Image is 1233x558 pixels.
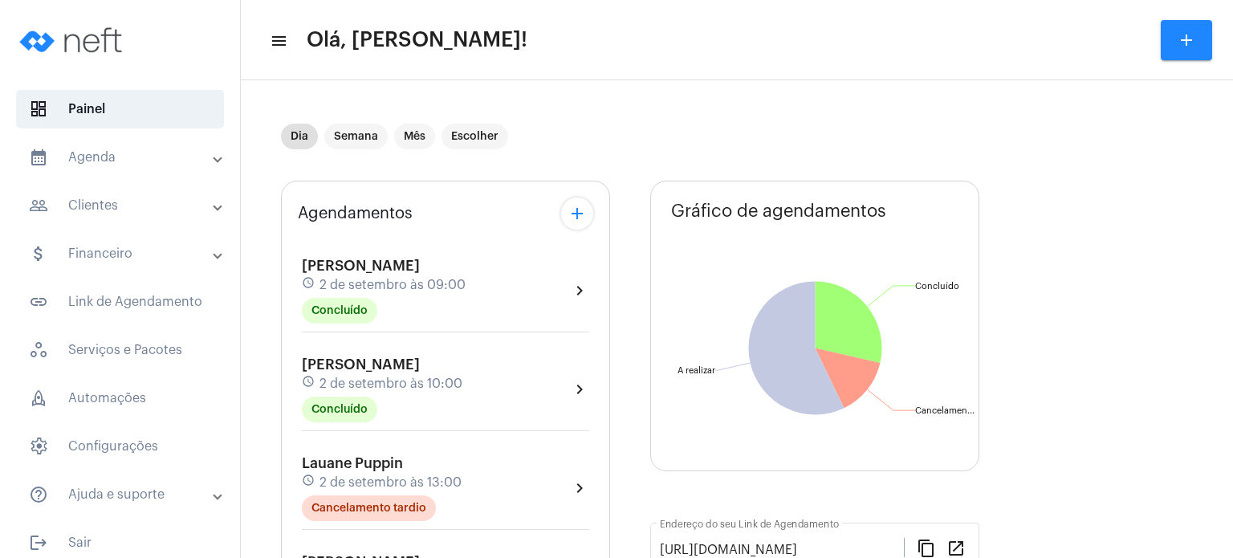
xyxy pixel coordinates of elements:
mat-panel-title: Ajuda e suporte [29,485,214,504]
mat-chip: Escolher [442,124,508,149]
mat-icon: schedule [302,276,316,294]
mat-panel-title: Financeiro [29,244,214,263]
mat-icon: schedule [302,375,316,393]
mat-panel-title: Agenda [29,148,214,167]
span: 2 de setembro às 10:00 [319,377,462,391]
span: 2 de setembro às 09:00 [319,278,466,292]
span: sidenav icon [29,100,48,119]
mat-icon: sidenav icon [29,292,48,312]
mat-chip: Cancelamento tardio [302,495,436,521]
mat-icon: sidenav icon [29,148,48,167]
img: logo-neft-novo-2.png [13,8,133,72]
mat-icon: open_in_new [946,538,966,557]
span: Serviços e Pacotes [16,331,224,369]
mat-icon: chevron_right [570,479,589,498]
text: Concluído [915,282,959,291]
mat-icon: schedule [302,474,316,491]
mat-icon: chevron_right [570,281,589,300]
span: sidenav icon [29,437,48,456]
span: [PERSON_NAME] [302,259,420,273]
mat-panel-title: Clientes [29,196,214,215]
mat-icon: sidenav icon [29,244,48,263]
mat-expansion-panel-header: sidenav iconAgenda [10,138,240,177]
span: Configurações [16,427,224,466]
mat-icon: add [568,204,587,223]
span: Link de Agendamento [16,283,224,321]
mat-icon: sidenav icon [29,533,48,552]
span: Olá, [PERSON_NAME]! [307,27,527,53]
mat-icon: sidenav icon [29,196,48,215]
span: Automações [16,379,224,417]
mat-icon: chevron_right [570,380,589,399]
span: Gráfico de agendamentos [671,202,886,221]
mat-expansion-panel-header: sidenav iconFinanceiro [10,234,240,273]
span: [PERSON_NAME] [302,357,420,372]
span: Painel [16,90,224,128]
span: 2 de setembro às 13:00 [319,475,462,490]
span: sidenav icon [29,389,48,408]
mat-icon: sidenav icon [270,31,286,51]
span: Agendamentos [298,205,413,222]
span: sidenav icon [29,340,48,360]
text: A realizar [678,366,715,375]
span: Lauane Puppin [302,456,403,470]
mat-chip: Mês [394,124,435,149]
mat-icon: add [1177,31,1196,50]
input: Link [660,543,904,557]
mat-chip: Dia [281,124,318,149]
mat-icon: content_copy [917,538,936,557]
mat-chip: Concluído [302,397,377,422]
mat-icon: sidenav icon [29,485,48,504]
mat-chip: Concluído [302,298,377,324]
mat-chip: Semana [324,124,388,149]
text: Cancelamen... [915,406,975,415]
mat-expansion-panel-header: sidenav iconAjuda e suporte [10,475,240,514]
mat-expansion-panel-header: sidenav iconClientes [10,186,240,225]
